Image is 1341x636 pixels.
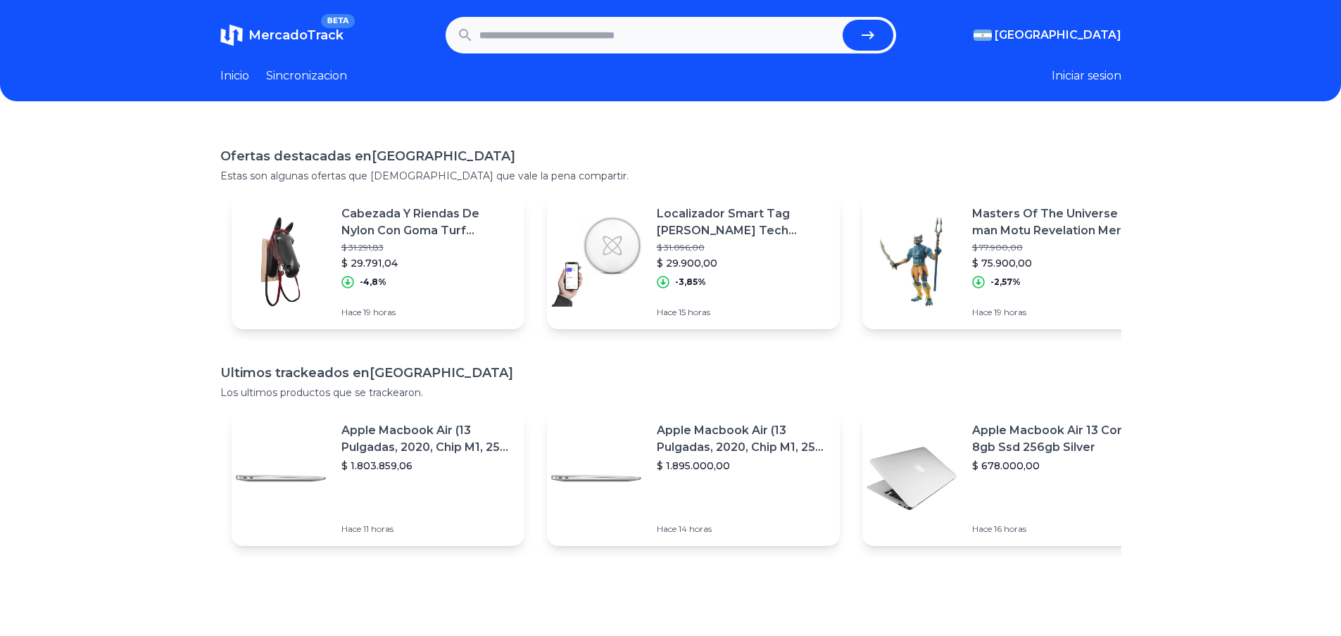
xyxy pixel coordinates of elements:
[547,212,646,311] img: Featured image
[341,242,513,253] p: $ 31.291,83
[547,429,646,528] img: Featured image
[232,194,524,329] a: Featured imageCabezada Y Riendas De Nylon Con Goma Turf Caballos Carrera$ 31.291,83$ 29.791,04-4,...
[341,422,513,456] p: Apple Macbook Air (13 Pulgadas, 2020, Chip M1, 256 Gb De Ssd, 8 Gb De Ram) - Plata
[220,169,1121,183] p: Estas son algunas ofertas que [DEMOGRAPHIC_DATA] que vale la pena compartir.
[657,242,829,253] p: $ 31.096,00
[972,422,1144,456] p: Apple Macbook Air 13 Core I5 8gb Ssd 256gb Silver
[266,68,347,84] a: Sincronizacion
[972,307,1144,318] p: Hace 19 horas
[220,24,344,46] a: MercadoTrackBETA
[232,212,330,311] img: Featured image
[220,68,249,84] a: Inicio
[995,27,1121,44] span: [GEOGRAPHIC_DATA]
[220,386,1121,400] p: Los ultimos productos que se trackearon.
[657,205,829,239] p: Localizador Smart Tag [PERSON_NAME] Tech Compatible Con Ios iPhone
[220,363,1121,383] h1: Ultimos trackeados en [GEOGRAPHIC_DATA]
[341,459,513,473] p: $ 1.803.859,06
[341,523,513,535] p: Hace 11 horas
[974,27,1121,44] button: [GEOGRAPHIC_DATA]
[972,242,1144,253] p: $ 77.900,00
[862,194,1155,329] a: Featured imageMasters Of The Universe He-man Motu Revelation Mer-man$ 77.900,00$ 75.900,00-2,57%H...
[972,459,1144,473] p: $ 678.000,00
[972,523,1144,535] p: Hace 16 horas
[657,422,829,456] p: Apple Macbook Air (13 Pulgadas, 2020, Chip M1, 256 Gb De Ssd, 8 Gb De Ram) - Plata
[675,276,706,288] p: -3,85%
[972,205,1144,239] p: Masters Of The Universe He-man Motu Revelation Mer-man
[657,523,829,535] p: Hace 14 horas
[862,212,961,311] img: Featured image
[547,194,840,329] a: Featured imageLocalizador Smart Tag [PERSON_NAME] Tech Compatible Con Ios iPhone$ 31.096,00$ 29.9...
[974,30,992,41] img: Argentina
[360,276,386,288] p: -4,8%
[1052,68,1121,84] button: Iniciar sesion
[220,24,243,46] img: MercadoTrack
[232,411,524,546] a: Featured imageApple Macbook Air (13 Pulgadas, 2020, Chip M1, 256 Gb De Ssd, 8 Gb De Ram) - Plata$...
[321,14,354,28] span: BETA
[248,27,344,43] span: MercadoTrack
[341,205,513,239] p: Cabezada Y Riendas De Nylon Con Goma Turf Caballos Carrera
[232,429,330,528] img: Featured image
[220,146,1121,166] h1: Ofertas destacadas en [GEOGRAPHIC_DATA]
[341,256,513,270] p: $ 29.791,04
[862,411,1155,546] a: Featured imageApple Macbook Air 13 Core I5 8gb Ssd 256gb Silver$ 678.000,00Hace 16 horas
[657,307,829,318] p: Hace 15 horas
[862,429,961,528] img: Featured image
[657,256,829,270] p: $ 29.900,00
[341,307,513,318] p: Hace 19 horas
[547,411,840,546] a: Featured imageApple Macbook Air (13 Pulgadas, 2020, Chip M1, 256 Gb De Ssd, 8 Gb De Ram) - Plata$...
[657,459,829,473] p: $ 1.895.000,00
[972,256,1144,270] p: $ 75.900,00
[990,276,1021,288] p: -2,57%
